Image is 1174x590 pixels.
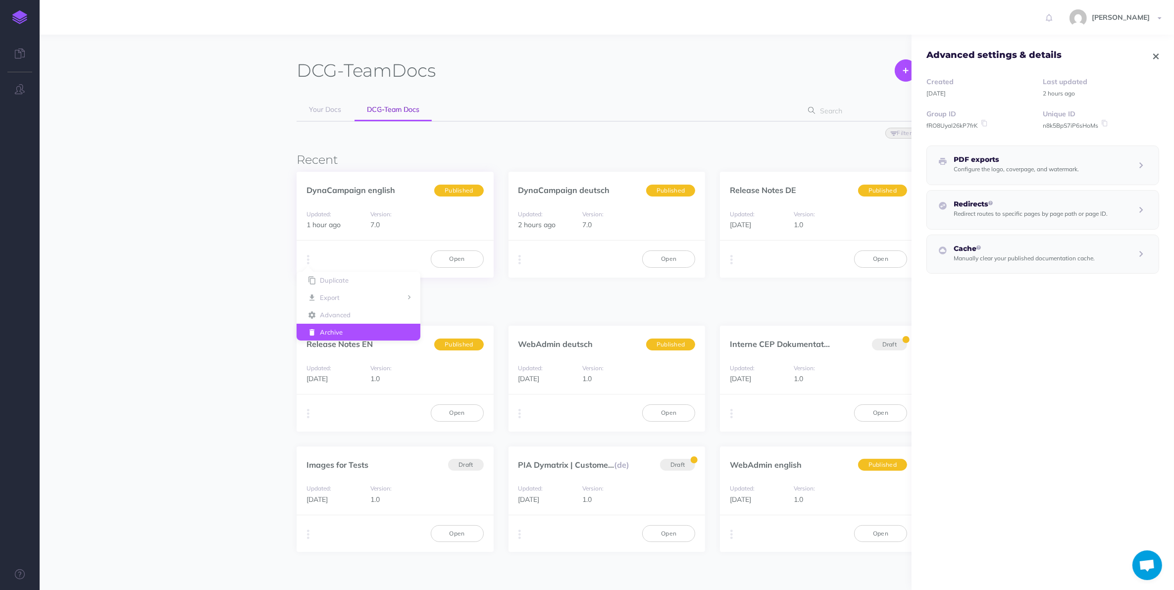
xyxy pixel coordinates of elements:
[367,105,419,114] span: DCG-Team Docs
[954,210,1108,217] small: Redirect routes to specific pages by page path or page ID.
[297,272,420,289] button: Duplicate
[730,460,802,470] a: WebAdmin english
[730,185,796,195] a: Release Notes DE
[817,102,902,120] input: Search
[431,404,484,421] a: Open
[926,122,978,129] small: fRO8UyaI26kP7frK
[306,485,331,492] small: Updated:
[926,109,956,118] strong: Group ID
[370,220,380,229] span: 7.0
[730,495,751,504] span: [DATE]
[954,156,1079,163] h5: PDF exports
[1043,90,1075,97] small: 2 hours ago
[306,495,328,504] span: [DATE]
[306,364,331,372] small: Updated:
[370,495,380,504] span: 1.0
[1070,9,1087,27] img: 7a7da18f02460fc3b630f9ef2d4b6b32.jpg
[518,220,556,229] span: 2 hours ago
[794,495,804,504] span: 1.0
[582,495,592,504] span: 1.0
[730,220,751,229] span: [DATE]
[794,374,804,383] span: 1.0
[12,10,27,24] img: logo-mark.svg
[306,374,328,383] span: [DATE]
[306,185,395,195] a: DynaCampaign english
[854,525,907,542] a: Open
[518,460,630,470] a: PIA Dymatrix | Custome...(de)
[794,364,816,372] small: Version:
[885,128,917,139] button: Filter
[370,364,392,372] small: Version:
[1043,122,1098,129] small: n8k5BpS7iP6sHoMs
[306,210,331,218] small: Updated:
[518,210,543,218] small: Updated:
[431,250,484,267] a: Open
[794,210,816,218] small: Version:
[954,165,1079,173] small: Configure the logo, coverpage, and watermark.
[306,460,368,470] a: Images for Tests
[582,364,604,372] small: Version:
[730,364,755,372] small: Updated:
[297,324,420,341] button: Archive
[518,374,540,383] span: [DATE]
[306,220,341,229] span: 1 hour ago
[1043,109,1075,118] strong: Unique ID
[954,254,1095,262] small: Manually clear your published documentation cache.
[926,77,954,86] strong: Created
[309,105,341,114] span: Your Docs
[306,339,373,349] a: Release Notes EN
[297,99,354,121] a: Your Docs
[730,485,755,492] small: Updated:
[1087,13,1155,22] span: [PERSON_NAME]
[926,90,946,97] small: [DATE]
[854,250,907,267] a: Open
[642,525,695,542] a: Open
[518,339,593,349] a: WebAdmin deutsch
[297,59,436,82] h1: Docs
[297,306,420,324] button: Advanced
[794,485,816,492] small: Version:
[582,220,592,229] span: 7.0
[518,364,543,372] small: Updated:
[642,250,695,267] a: Open
[370,374,380,383] span: 1.0
[730,339,830,349] a: Interne CEP Dokumentat...
[794,220,804,229] span: 1.0
[730,210,755,218] small: Updated:
[297,307,917,320] h3: Singles
[954,200,1108,208] h5: Redirects
[370,210,392,218] small: Version:
[954,245,1095,252] h5: Cache
[518,485,543,492] small: Updated:
[582,210,604,218] small: Version:
[1132,550,1162,580] a: Open chat
[582,485,604,492] small: Version:
[355,99,432,121] a: DCG-Team Docs
[297,153,917,166] h3: Recent
[642,404,695,421] a: Open
[926,50,1062,60] h4: Advanced settings & details
[854,404,907,421] a: Open
[730,374,751,383] span: [DATE]
[518,185,610,195] a: DynaCampaign deutsch
[1043,77,1087,86] strong: Last updated
[370,485,392,492] small: Version:
[431,525,484,542] a: Open
[297,59,392,81] span: DCG-Team
[614,460,630,470] span: (de)
[518,495,540,504] span: [DATE]
[297,289,420,306] button: Export
[582,374,592,383] span: 1.0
